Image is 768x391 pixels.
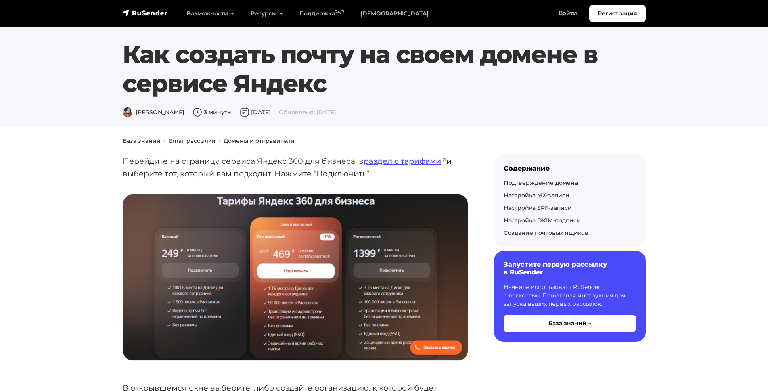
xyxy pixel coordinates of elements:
[240,109,271,116] span: [DATE]
[504,217,581,224] a: Настройка DKIM-подписи
[504,229,588,236] a: Создание почтовых ящиков
[504,261,636,276] h6: Запустите первую рассылку в RuSender
[550,5,585,21] a: Войти
[123,40,646,98] h1: Как создать почту на своем домене в сервисе Яндекс
[193,109,232,116] span: 3 минуты
[240,107,249,117] img: Дата публикации
[178,5,243,22] a: Возможности
[504,192,569,199] a: Настройка MX-записи
[504,315,636,332] button: База знаний →
[193,107,202,117] img: Время чтения
[123,155,468,180] p: Перейдите на страницу сервиса Яндекс 360 для бизнеса, в и выберите тот, который вам подходит. Наж...
[224,137,295,144] a: Домены и отправители
[291,5,352,22] a: Поддержка24/7
[494,251,646,341] a: Запустите первую рассылку в RuSender Начните использовать RuSender с легкостью. Пошаговая инструк...
[504,204,572,211] a: Настройка SPF-записи
[243,5,291,22] a: Ресурсы
[123,109,184,116] span: [PERSON_NAME]
[335,9,344,15] sup: 24/7
[123,194,468,360] img: Тарифы Яндекс 360 для бизнеса
[279,109,336,116] span: Обновлено: [DATE]
[169,137,216,144] a: Email рассылки
[364,156,446,166] a: раздел с тарифами
[504,283,636,308] p: Начните использовать RuSender с легкостью. Пошаговая инструкция для запуска ваших первых рассылок.
[123,9,168,17] img: RuSender
[118,137,651,145] nav: breadcrumb
[123,137,161,144] a: База знаний
[589,5,646,22] a: Регистрация
[504,165,636,172] div: Содержание
[352,5,437,22] a: [DEMOGRAPHIC_DATA]
[504,179,578,186] a: Подтверждение домена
